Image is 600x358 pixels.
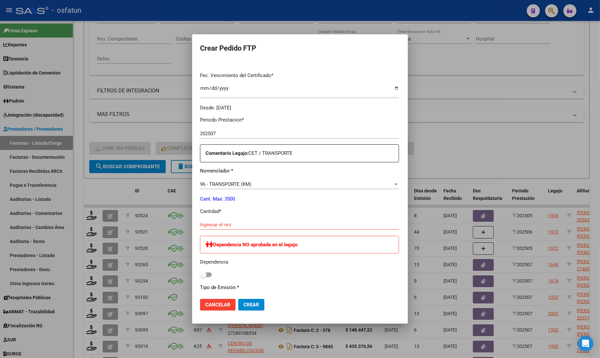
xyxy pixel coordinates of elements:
p: Nomenclador * [200,167,399,175]
p: Tipo de Emisión * [200,284,399,291]
button: Crear [238,299,264,311]
span: Cancelar [205,302,230,308]
span: Crear [243,302,259,308]
p: Fec. Vencimiento del Certificado [200,72,399,79]
strong: Comentario Legajo: [206,150,248,156]
p: Cantidad [200,208,399,215]
h2: Crear Pedido FTP [200,42,400,55]
p: Dependencia [200,258,399,266]
p: Periodo Prestacion [200,116,399,124]
div: Desde: [DATE] [200,104,399,112]
span: 96 - TRANSPORTE (KM) [200,181,251,187]
button: Cancelar [200,299,236,311]
p: Cant. Max: 3500 [200,195,399,203]
strong: Dependencia NO aprobada en el legajo [213,242,297,248]
p: CET / TRANSPORTE [206,150,399,157]
div: Open Intercom Messenger [578,336,593,351]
